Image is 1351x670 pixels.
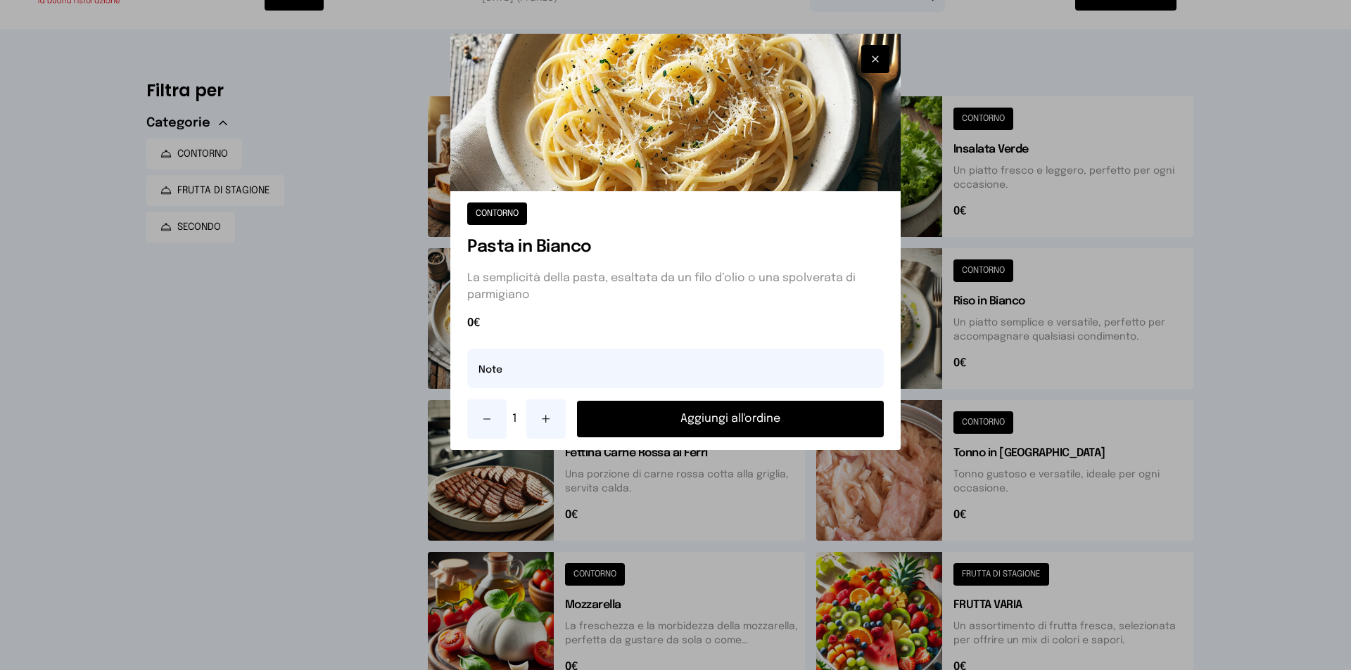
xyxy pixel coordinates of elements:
span: 1 [512,411,521,427]
span: 0€ [467,315,884,332]
p: La semplicità della pasta, esaltata da un filo d’olio o una spolverata di parmigiano [467,270,884,304]
img: Pasta in Bianco [450,34,901,191]
button: CONTORNO [467,202,527,225]
h1: Pasta in Bianco [467,236,884,259]
button: Aggiungi all'ordine [577,401,884,437]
